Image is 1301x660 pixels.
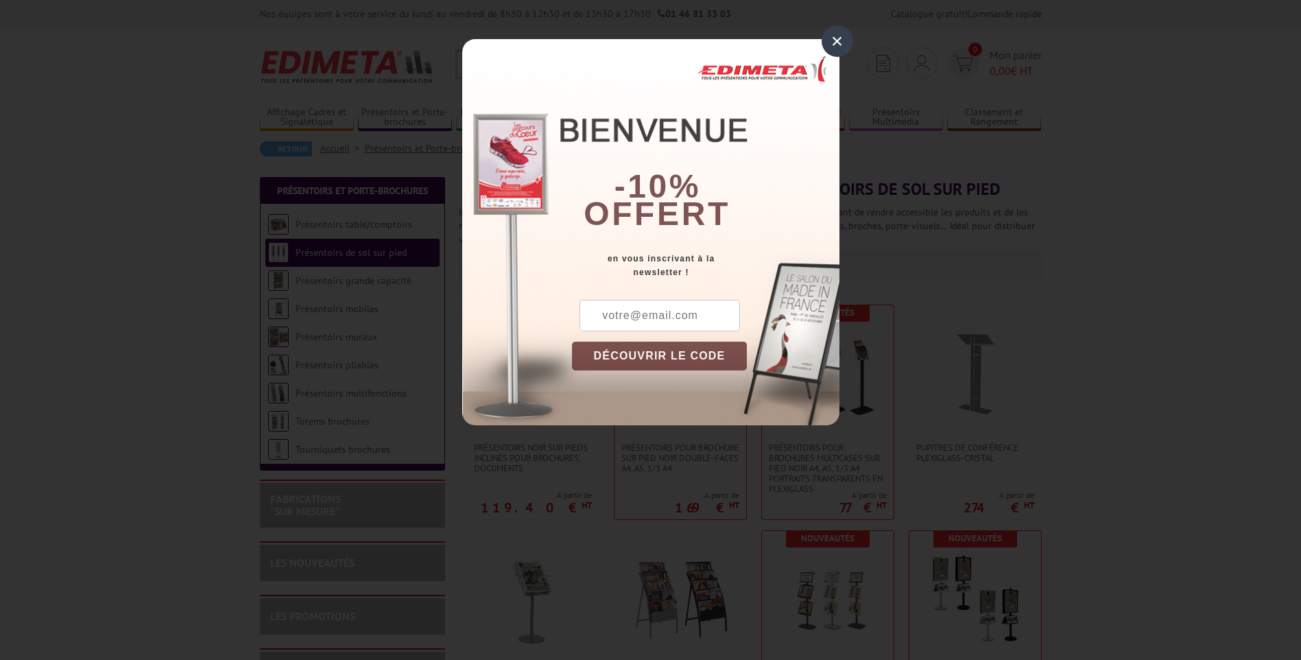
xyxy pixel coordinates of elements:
[572,342,748,370] button: DÉCOUVRIR LE CODE
[580,300,740,331] input: votre@email.com
[614,168,701,204] b: -10%
[822,25,853,57] div: ×
[572,252,839,279] div: en vous inscrivant à la newsletter !
[584,196,730,232] font: offert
